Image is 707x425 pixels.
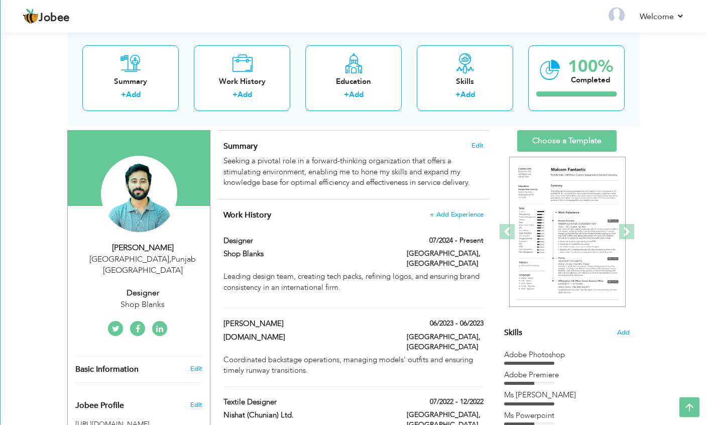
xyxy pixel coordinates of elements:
[223,333,392,343] label: [DOMAIN_NAME]
[121,90,126,100] label: +
[609,8,625,24] img: Profile Img
[223,355,484,377] div: Coordinated backstage operations, managing models' outfits and ensuring timely runway transitions.
[101,156,177,233] img: Muhammad Mobeen Haider
[430,211,484,219] span: + Add Experience
[223,156,484,188] div: Seeking a pivotal role in a forward-thinking organization that offers a stimulating environment, ...
[223,141,258,152] span: Summary
[617,329,630,338] span: Add
[223,319,392,330] label: [PERSON_NAME]
[430,397,484,407] label: 07/2022 - 12/2022
[126,90,141,100] a: Add
[202,76,282,87] div: Work History
[90,76,171,87] div: Summary
[344,90,349,100] label: +
[223,210,484,221] h4: This helps to show the companies you have worked for.
[407,333,484,353] label: [GEOGRAPHIC_DATA], [GEOGRAPHIC_DATA]
[223,210,271,221] span: Work History
[223,410,392,421] label: Nishat (Chunian) Ltd.
[169,254,171,265] span: ,
[472,143,484,150] span: Edit
[75,402,124,411] span: Jobee Profile
[425,76,505,87] div: Skills
[223,249,392,260] label: Shop Blanks
[190,365,202,374] a: Edit
[39,13,70,24] span: Jobee
[238,90,252,100] a: Add
[23,9,39,25] img: jobee.io
[313,76,394,87] div: Education
[75,299,210,311] div: Shop Blanks
[223,272,484,293] p: Leading design team, creating tech packs, refining logos, and ensuring brand consistency in an in...
[75,288,210,299] div: Designer
[407,249,484,269] label: [GEOGRAPHIC_DATA], [GEOGRAPHIC_DATA]
[640,11,684,23] a: Welcome
[232,90,238,100] label: +
[23,9,70,25] a: Jobee
[190,401,202,410] span: Edit
[568,75,613,85] div: Completed
[223,236,392,247] label: Designer
[429,236,484,246] label: 07/2024 - Present
[504,390,630,401] div: Ms Word
[68,391,210,416] div: Enhance your career by creating a custom URL for your Jobee public profile.
[504,328,522,339] span: Skills
[504,411,630,421] div: Ms Powerpoint
[455,90,460,100] label: +
[223,142,484,152] h4: Adding a summary is a quick and easy way to highlight your experience and interests.
[75,243,210,254] div: [PERSON_NAME]
[568,58,613,75] div: 100%
[460,90,475,100] a: Add
[75,254,210,277] div: [GEOGRAPHIC_DATA] Punjab [GEOGRAPHIC_DATA]
[504,370,630,381] div: Adobe Premiere
[75,366,139,375] span: Basic Information
[349,90,364,100] a: Add
[223,397,392,408] label: Textile Designer
[504,350,630,361] div: Adobe Photoshop
[430,319,484,329] label: 06/2023 - 06/2023
[517,131,617,152] a: Choose a Template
